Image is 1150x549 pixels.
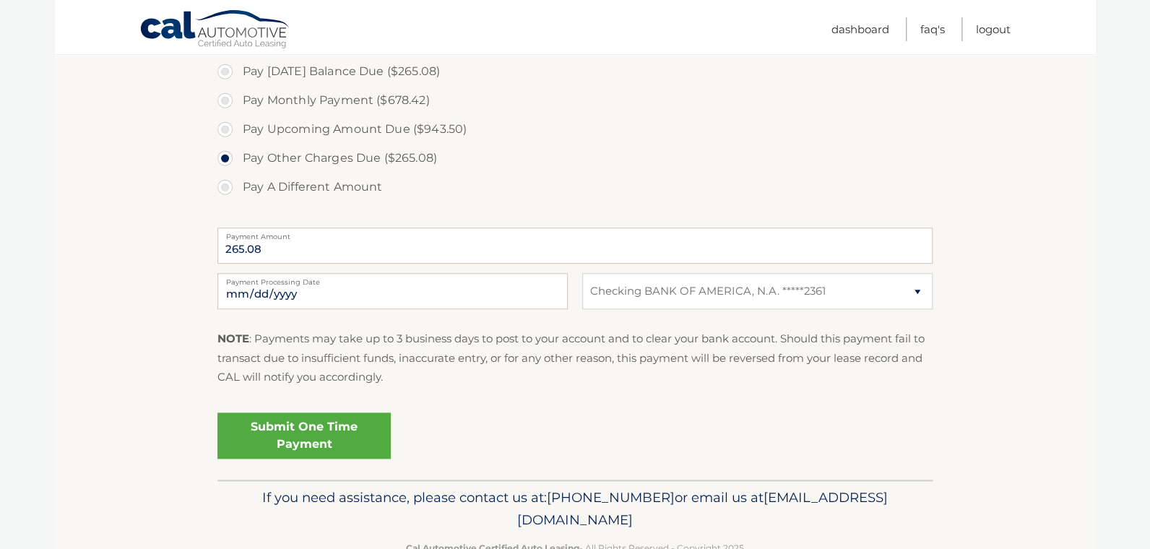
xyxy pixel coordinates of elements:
[217,173,933,202] label: Pay A Different Amount
[217,57,933,86] label: Pay [DATE] Balance Due ($265.08)
[139,9,291,51] a: Cal Automotive
[217,228,933,239] label: Payment Amount
[227,486,923,532] p: If you need assistance, please contact us at: or email us at
[217,115,933,144] label: Pay Upcoming Amount Due ($943.50)
[217,228,933,264] input: Payment Amount
[217,329,933,386] p: : Payments may take up to 3 business days to post to your account and to clear your bank account....
[217,412,391,459] a: Submit One Time Payment
[217,273,568,309] input: Payment Date
[831,17,889,41] a: Dashboard
[976,17,1011,41] a: Logout
[217,144,933,173] label: Pay Other Charges Due ($265.08)
[217,273,568,285] label: Payment Processing Date
[217,332,249,345] strong: NOTE
[547,489,675,506] span: [PHONE_NUMBER]
[217,86,933,115] label: Pay Monthly Payment ($678.42)
[920,17,945,41] a: FAQ's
